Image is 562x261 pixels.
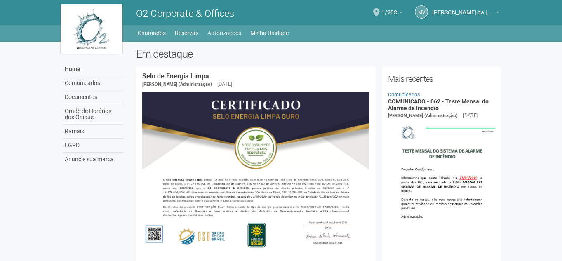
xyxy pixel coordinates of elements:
[142,82,212,87] span: [PERSON_NAME] (Administração)
[136,48,502,60] h2: Em destaque
[63,139,124,153] a: LGPD
[415,5,428,19] a: MV
[388,92,420,98] a: Comunicados
[207,27,241,39] a: Autorizações
[463,112,478,119] div: [DATE]
[381,10,402,17] a: 1/203
[142,92,369,253] img: COMUNICADO%20-%20054%20-%20Selo%20de%20Energia%20Limpa%20-%20P%C3%A1g.%202.jpg
[63,104,124,125] a: Grade de Horários dos Ônibus
[175,27,198,39] a: Reservas
[142,72,209,80] a: Selo de Energia Limpa
[63,62,124,76] a: Home
[63,76,124,90] a: Comunicados
[250,27,289,39] a: Minha Unidade
[388,98,489,111] a: COMUNICADO - 062 - Teste Mensal do Alarme de Incêndio
[381,1,397,16] span: 1/203
[432,10,499,17] a: [PERSON_NAME] da [PERSON_NAME]
[63,153,124,166] a: Anuncie sua marca
[217,80,232,88] div: [DATE]
[136,8,234,19] span: O2 Corporate & Offices
[388,113,458,118] span: [PERSON_NAME] (Administração)
[63,125,124,139] a: Ramais
[432,1,494,16] span: Marcus Vinicius da Silveira Costa
[63,90,124,104] a: Documentos
[61,4,122,54] img: logo.jpg
[388,73,496,85] h2: Mais recentes
[138,27,166,39] a: Chamados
